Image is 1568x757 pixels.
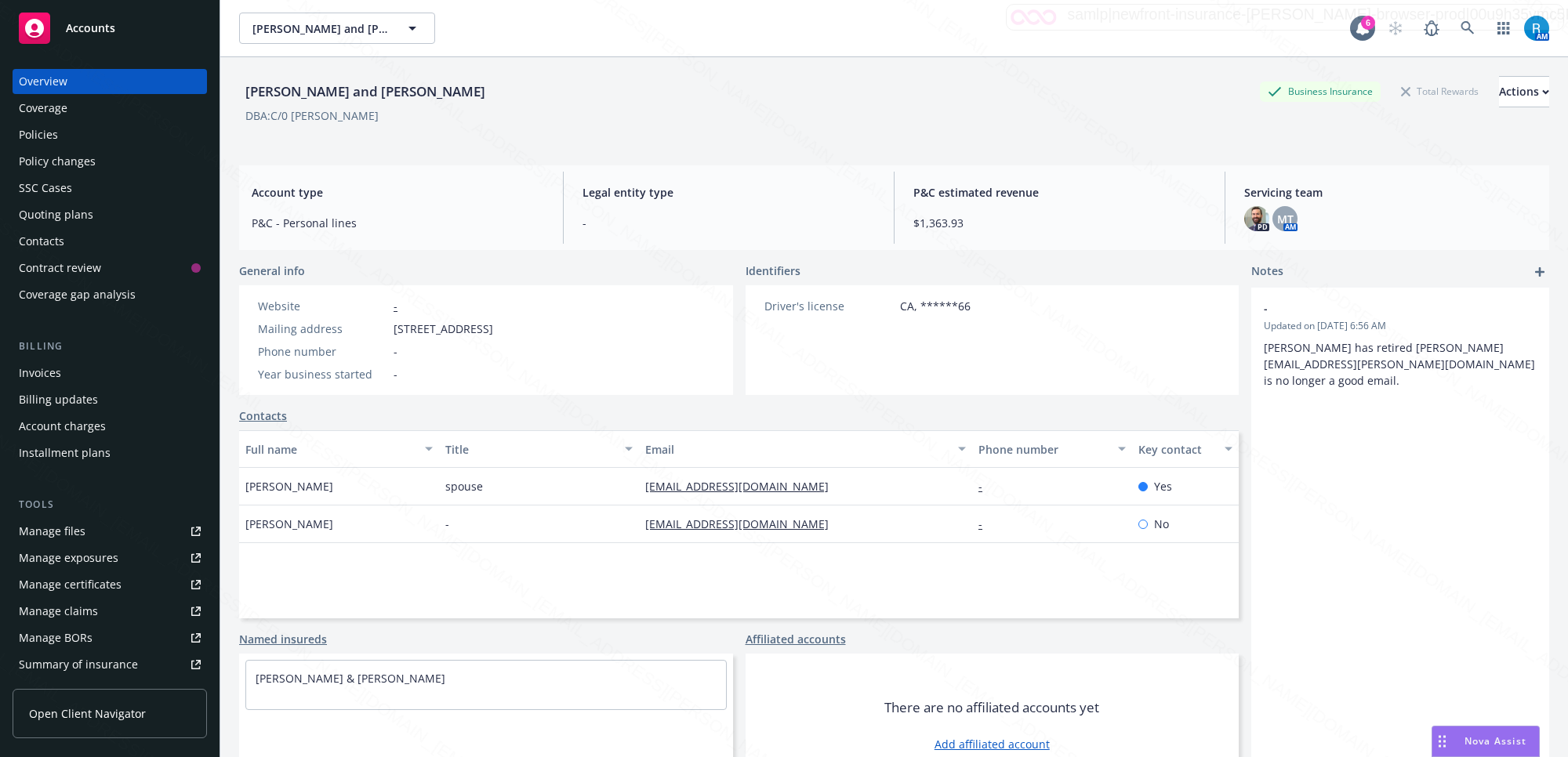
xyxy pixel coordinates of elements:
[394,366,397,382] span: -
[884,698,1099,717] span: There are no affiliated accounts yet
[764,298,894,314] div: Driver's license
[583,184,875,201] span: Legal entity type
[13,282,207,307] a: Coverage gap analysis
[13,360,207,386] a: Invoices
[645,441,949,458] div: Email
[258,321,387,337] div: Mailing address
[978,479,995,494] a: -
[19,652,138,677] div: Summary of insurance
[394,299,397,313] a: -
[1499,76,1549,107] button: Actions
[1154,478,1172,494] span: Yes
[13,202,207,227] a: Quoting plans
[245,107,379,124] div: DBA: C/0 [PERSON_NAME]
[445,478,483,494] span: spouse
[1277,211,1294,227] span: MT
[19,572,122,597] div: Manage certificates
[1264,340,1538,388] span: [PERSON_NAME] has retired [PERSON_NAME][EMAIL_ADDRESS][PERSON_NAME][DOMAIN_NAME] is no longer a g...
[978,516,995,531] a: -
[13,69,207,94] a: Overview
[256,671,445,686] a: [PERSON_NAME] & [PERSON_NAME]
[258,343,387,360] div: Phone number
[1432,726,1452,756] div: Drag to move
[19,519,85,544] div: Manage files
[252,20,388,37] span: [PERSON_NAME] and [PERSON_NAME]
[1244,184,1537,201] span: Servicing team
[19,545,118,570] div: Manage exposures
[1264,319,1537,333] span: Updated on [DATE] 6:56 AM
[1132,430,1239,468] button: Key contact
[746,263,800,279] span: Identifiers
[19,69,67,94] div: Overview
[245,441,416,458] div: Full name
[19,122,58,147] div: Policies
[245,478,333,494] span: [PERSON_NAME]
[239,430,439,468] button: Full name
[252,215,544,231] span: P&C - Personal lines
[19,360,61,386] div: Invoices
[1244,206,1269,231] img: photo
[13,122,207,147] a: Policies
[13,652,207,677] a: Summary of insurance
[445,441,615,458] div: Title
[394,321,493,337] span: [STREET_ADDRESS]
[13,6,207,50] a: Accounts
[913,215,1206,231] span: $1,363.93
[13,339,207,354] div: Billing
[913,184,1206,201] span: P&C estimated revenue
[19,255,101,281] div: Contract review
[13,572,207,597] a: Manage certificates
[13,414,207,439] a: Account charges
[13,599,207,624] a: Manage claims
[245,516,333,532] span: [PERSON_NAME]
[19,229,64,254] div: Contacts
[258,298,387,314] div: Website
[239,631,327,647] a: Named insureds
[19,202,93,227] div: Quoting plans
[1416,13,1447,44] a: Report a Bug
[13,255,207,281] a: Contract review
[19,176,72,201] div: SSC Cases
[19,440,111,465] div: Installment plans
[13,519,207,544] a: Manage files
[1264,300,1496,317] span: -
[1524,16,1549,41] img: photo
[746,631,846,647] a: Affiliated accounts
[13,497,207,513] div: Tools
[439,430,639,468] button: Title
[394,343,397,360] span: -
[19,282,136,307] div: Coverage gap analysis
[19,96,67,121] div: Coverage
[19,149,96,174] div: Policy changes
[19,414,106,439] div: Account charges
[1251,288,1549,401] div: -Updated on [DATE] 6:56 AM[PERSON_NAME] has retired [PERSON_NAME][EMAIL_ADDRESS][PERSON_NAME][DOM...
[13,149,207,174] a: Policy changes
[13,625,207,650] a: Manage BORs
[1251,263,1283,281] span: Notes
[258,366,387,382] div: Year business started
[13,545,207,570] a: Manage exposures
[1530,263,1549,281] a: add
[1393,81,1486,101] div: Total Rewards
[445,516,449,532] span: -
[252,184,544,201] span: Account type
[1138,441,1215,458] div: Key contact
[1154,516,1169,532] span: No
[978,441,1109,458] div: Phone number
[639,430,972,468] button: Email
[1432,726,1540,757] button: Nova Assist
[19,599,98,624] div: Manage claims
[13,387,207,412] a: Billing updates
[1488,13,1519,44] a: Switch app
[13,229,207,254] a: Contacts
[66,22,115,34] span: Accounts
[29,705,146,722] span: Open Client Navigator
[239,81,492,102] div: [PERSON_NAME] and [PERSON_NAME]
[1361,16,1375,30] div: 6
[645,479,841,494] a: [EMAIL_ADDRESS][DOMAIN_NAME]
[1499,77,1549,107] div: Actions
[1380,13,1411,44] a: Start snowing
[19,387,98,412] div: Billing updates
[935,736,1050,752] a: Add affiliated account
